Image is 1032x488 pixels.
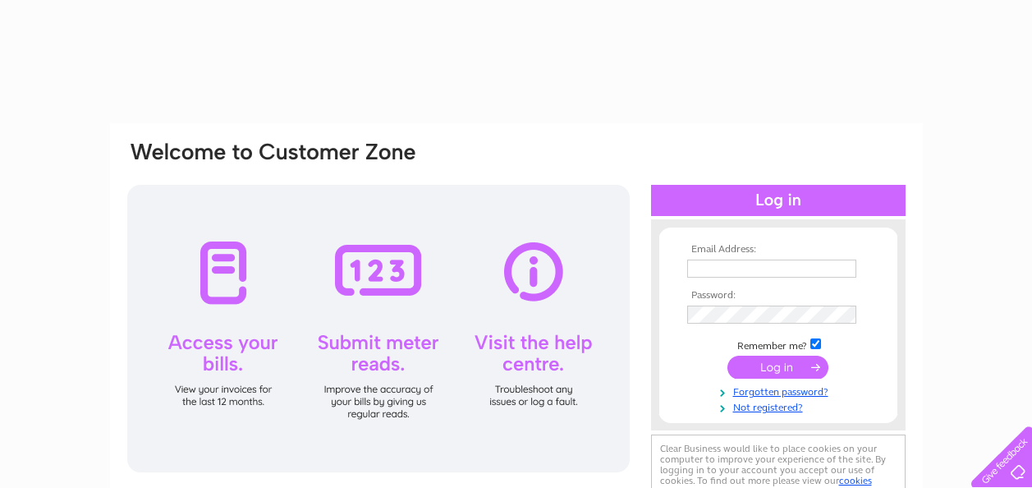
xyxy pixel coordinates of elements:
[683,336,874,352] td: Remember me?
[687,398,874,414] a: Not registered?
[687,383,874,398] a: Forgotten password?
[683,244,874,256] th: Email Address:
[683,290,874,302] th: Password:
[727,356,828,379] input: Submit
